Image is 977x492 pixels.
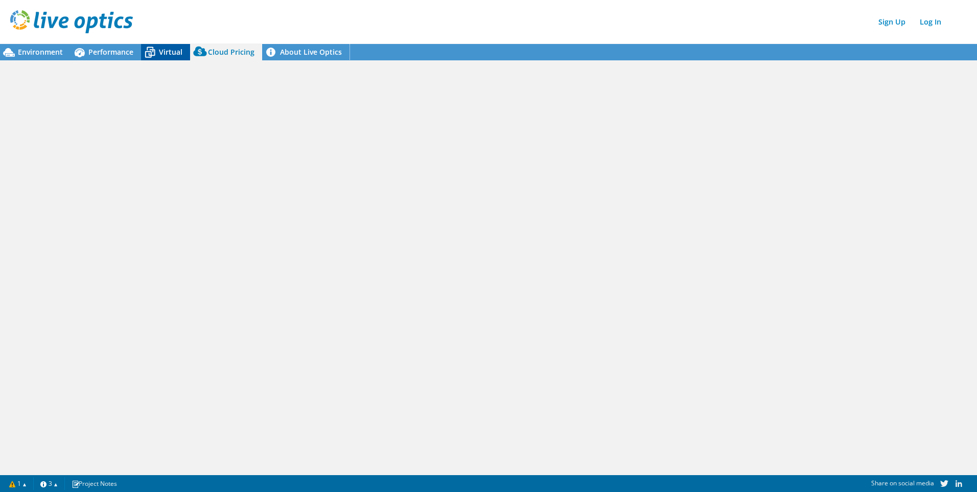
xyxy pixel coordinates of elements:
a: 3 [33,477,65,490]
a: Sign Up [873,14,911,29]
a: About Live Optics [262,44,350,60]
img: live_optics_svg.svg [10,10,133,33]
span: Cloud Pricing [208,47,254,57]
span: Performance [88,47,133,57]
span: Share on social media [871,479,934,487]
span: Virtual [159,47,182,57]
span: Environment [18,47,63,57]
a: Log In [915,14,946,29]
a: Project Notes [64,477,124,490]
a: 1 [2,477,34,490]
